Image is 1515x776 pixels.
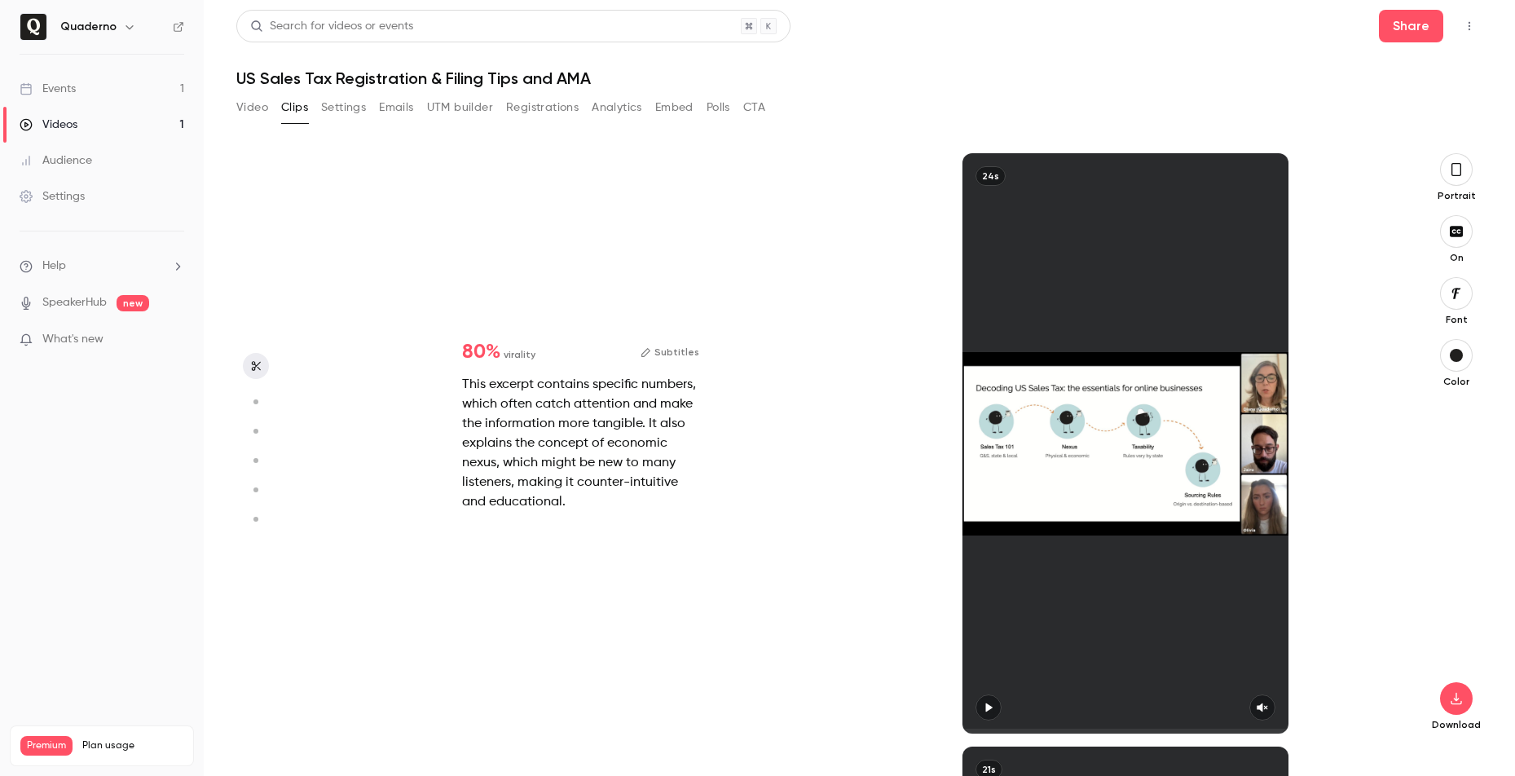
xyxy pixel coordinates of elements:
[641,342,699,362] button: Subtitles
[60,19,117,35] h6: Quaderno
[1430,313,1482,326] p: Font
[655,95,694,121] button: Embed
[42,294,107,311] a: SpeakerHub
[592,95,642,121] button: Analytics
[462,375,699,512] div: This excerpt contains specific numbers, which often catch attention and make the information more...
[42,331,103,348] span: What's new
[1456,13,1482,39] button: Top Bar Actions
[1379,10,1443,42] button: Share
[20,14,46,40] img: Quaderno
[20,736,73,756] span: Premium
[236,68,1482,88] h1: US Sales Tax Registration & Filing Tips and AMA
[165,333,184,347] iframe: Noticeable Trigger
[506,95,579,121] button: Registrations
[20,117,77,133] div: Videos
[1430,189,1482,202] p: Portrait
[250,18,413,35] div: Search for videos or events
[1430,718,1482,731] p: Download
[20,258,184,275] li: help-dropdown-opener
[1430,375,1482,388] p: Color
[117,295,149,311] span: new
[42,258,66,275] span: Help
[82,739,183,752] span: Plan usage
[20,188,85,205] div: Settings
[281,95,308,121] button: Clips
[321,95,366,121] button: Settings
[427,95,493,121] button: UTM builder
[743,95,765,121] button: CTA
[462,342,500,362] span: 80 %
[1430,251,1482,264] p: On
[20,81,76,97] div: Events
[504,347,535,362] span: virality
[379,95,413,121] button: Emails
[707,95,730,121] button: Polls
[236,95,268,121] button: Video
[20,152,92,169] div: Audience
